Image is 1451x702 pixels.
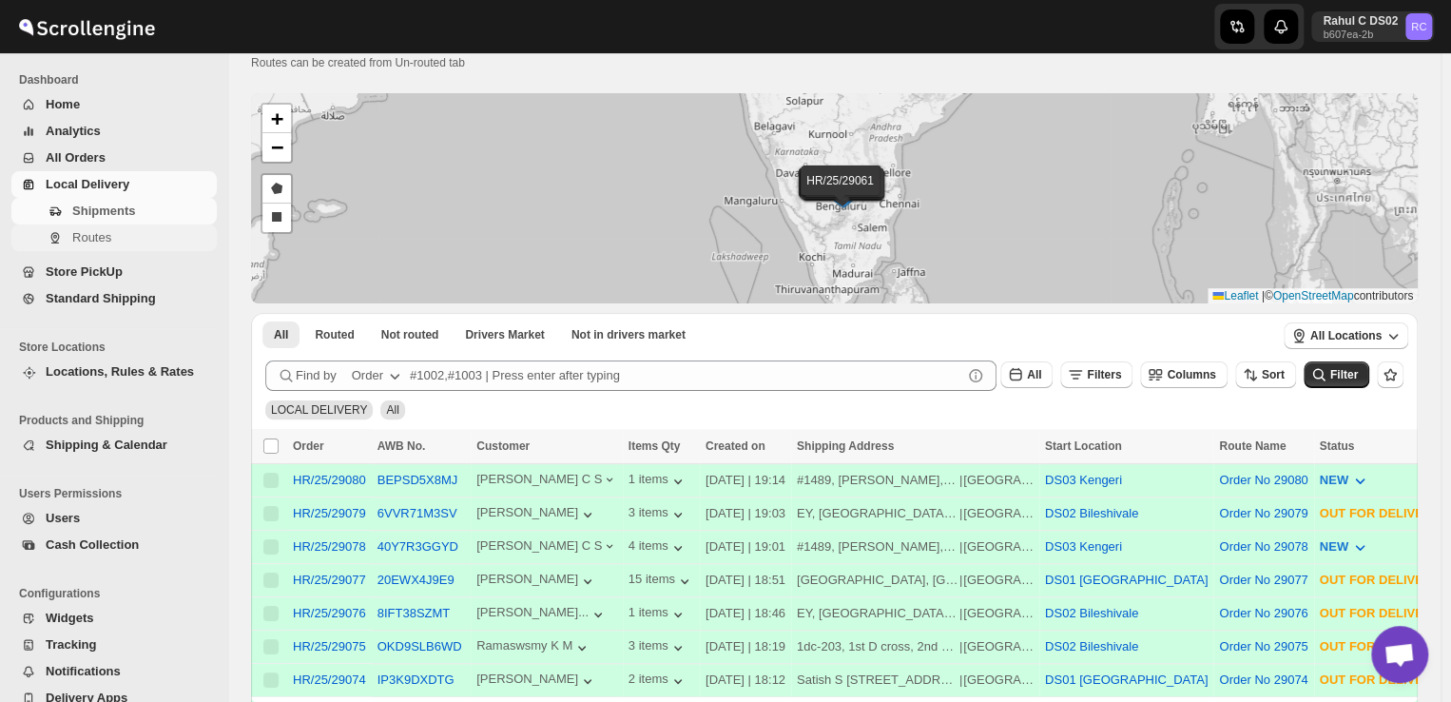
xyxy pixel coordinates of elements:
[15,3,158,50] img: ScrollEngine
[46,511,80,525] span: Users
[1323,13,1398,29] p: Rahul C DS02
[377,673,455,687] button: IP3K9DXDTG
[1320,439,1355,453] span: Status
[46,537,139,552] span: Cash Collection
[476,605,608,624] button: [PERSON_NAME]...
[72,204,135,218] span: Shipments
[11,532,217,558] button: Cash Collection
[706,637,785,656] div: [DATE] | 18:19
[797,537,1034,556] div: |
[1262,289,1265,302] span: |
[476,505,597,524] div: [PERSON_NAME]
[963,637,1034,656] div: [GEOGRAPHIC_DATA]
[963,504,1034,523] div: [GEOGRAPHIC_DATA]
[826,185,855,206] img: Marker
[827,185,856,205] img: Marker
[377,439,426,453] span: AWB No.
[1304,361,1369,388] button: Filter
[1045,606,1138,620] button: DS02 Bileshivale
[46,637,96,652] span: Tracking
[293,639,366,653] div: HR/25/29075
[19,413,219,428] span: Products and Shipping
[829,187,858,208] img: Marker
[19,340,219,355] span: Store Locations
[262,322,300,348] button: All
[293,673,366,687] div: HR/25/29074
[1411,21,1426,32] text: RC
[629,638,687,657] div: 3 items
[377,573,455,587] button: 20EWX4J9E9
[381,327,439,342] span: Not routed
[476,672,597,691] button: [PERSON_NAME]
[1140,361,1227,388] button: Columns
[1320,606,1441,620] span: OUT FOR DELIVERY
[293,506,366,520] div: HR/25/29079
[1212,289,1258,302] a: Leaflet
[352,366,383,385] div: Order
[386,403,398,417] span: All
[797,537,958,556] div: #1489, [PERSON_NAME], SMV Layout, 8th Block Extension,
[1087,368,1121,381] span: Filters
[1219,639,1307,653] button: Order No 29075
[377,473,458,487] button: BEPSD5X8MJ
[797,637,958,656] div: 1dc-203, 1st D cross, 2nd main, east of [GEOGRAPHIC_DATA], [GEOGRAPHIC_DATA]
[797,471,1034,490] div: |
[1405,13,1432,40] span: Rahul C DS02
[1284,322,1408,349] button: All Locations
[46,611,93,625] span: Widgets
[1308,532,1381,562] button: NEW
[11,658,217,685] button: Notifications
[629,572,694,591] div: 15 items
[629,672,687,691] button: 2 items
[571,327,686,342] span: Not in drivers market
[262,133,291,162] a: Zoom out
[271,107,283,130] span: +
[1320,539,1348,554] span: NEW
[315,327,354,342] span: Routed
[1045,439,1122,453] span: Start Location
[46,177,129,191] span: Local Delivery
[476,572,597,591] div: [PERSON_NAME]
[826,182,855,203] img: Marker
[797,504,1034,523] div: |
[19,586,219,601] span: Configurations
[826,184,855,205] img: Marker
[797,604,1034,623] div: |
[1219,439,1286,453] span: Route Name
[46,97,80,111] span: Home
[629,538,687,557] button: 4 items
[824,184,853,205] img: Marker
[476,472,617,491] button: [PERSON_NAME] C S
[1219,506,1307,520] button: Order No 29079
[11,198,217,224] button: Shipments
[1060,361,1132,388] button: Filters
[293,473,366,487] button: HR/25/29080
[629,605,687,624] button: 1 items
[476,538,617,557] button: [PERSON_NAME] C S
[706,671,785,690] div: [DATE] | 18:12
[963,537,1034,556] div: [GEOGRAPHIC_DATA]
[831,185,860,206] img: Marker
[293,539,366,554] button: HR/25/29078
[963,471,1034,490] div: [GEOGRAPHIC_DATA]
[706,439,765,453] span: Created on
[797,671,1034,690] div: |
[465,327,544,342] span: Drivers Market
[1045,539,1122,554] button: DS03 Kengeri
[1027,368,1041,381] span: All
[296,366,337,385] span: Find by
[1371,626,1428,683] div: Open chat
[46,264,123,279] span: Store PickUp
[410,361,962,391] input: #1002,#1003 | Press enter after typing
[11,359,217,385] button: Locations, Rules & Rates
[72,230,111,244] span: Routes
[476,638,591,657] button: Ramaswsmy K M
[11,91,217,118] button: Home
